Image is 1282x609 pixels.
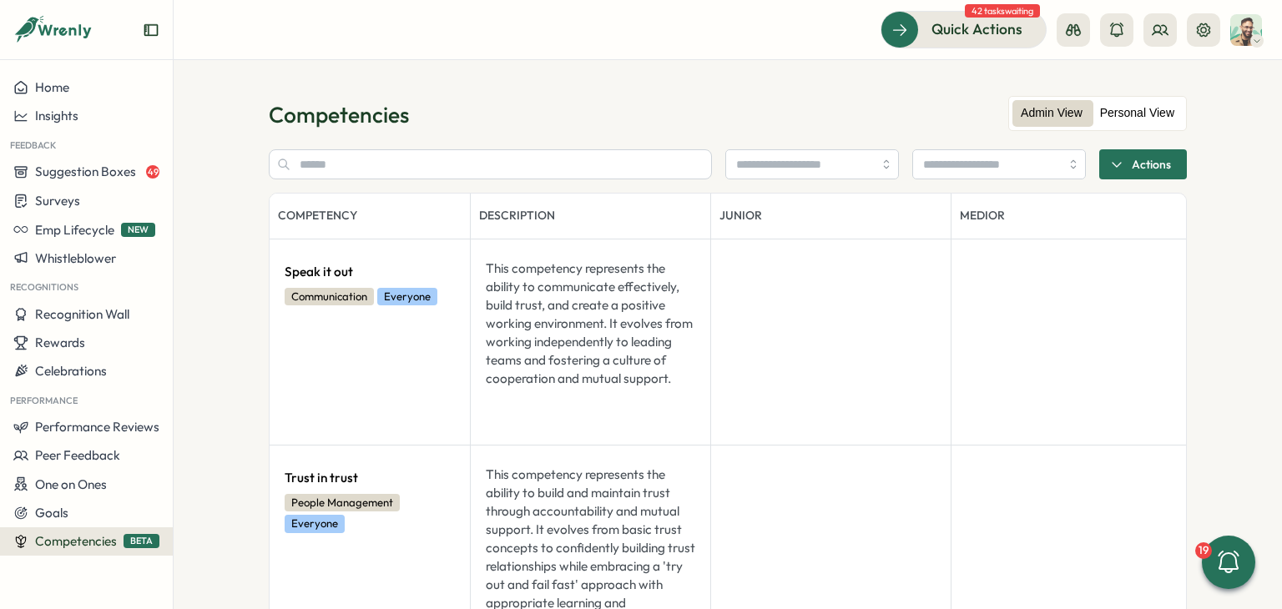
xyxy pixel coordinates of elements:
button: Actions [1099,149,1187,179]
button: Quick Actions [881,11,1047,48]
img: Ali [1230,14,1262,46]
span: NEW [121,223,155,237]
span: 49 [146,165,159,179]
span: Communication [285,288,374,306]
span: Suggestion Boxes [35,164,136,179]
span: Insights [35,108,78,123]
div: 19 [1195,542,1212,559]
span: Quick Actions [931,18,1022,40]
label: Admin View [1012,100,1091,127]
span: 42 tasks waiting [965,4,1040,18]
span: Recognition Wall [35,306,129,322]
span: Goals [35,505,68,521]
span: Surveys [35,193,80,209]
span: Peer Feedback [35,447,120,463]
span: Everyone [285,515,345,533]
button: Expand sidebar [143,22,159,38]
span: People Management [285,494,400,512]
span: Competencies [35,533,117,549]
div: Junior [719,207,942,225]
span: Performance Reviews [35,419,159,435]
span: Emp Lifecycle [35,222,114,238]
span: Actions [1132,150,1171,179]
span: BETA [124,534,159,548]
div: This competency represents the ability to communicate effectively, build trust, and create a posi... [479,253,702,395]
span: Home [35,79,69,95]
label: Personal View [1092,100,1183,127]
span: One on Ones [35,476,107,492]
button: 19 [1202,536,1255,589]
span: Rewards [35,335,85,350]
span: Celebrations [35,363,107,379]
span: Competencies [269,100,409,129]
span: Everyone [377,288,437,306]
div: Description [479,207,702,225]
div: Competency [278,207,462,225]
div: Medior [960,207,1183,225]
span: Whistleblower [35,250,116,266]
span: Speak it out [285,263,353,281]
span: Trust in trust [285,469,358,487]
